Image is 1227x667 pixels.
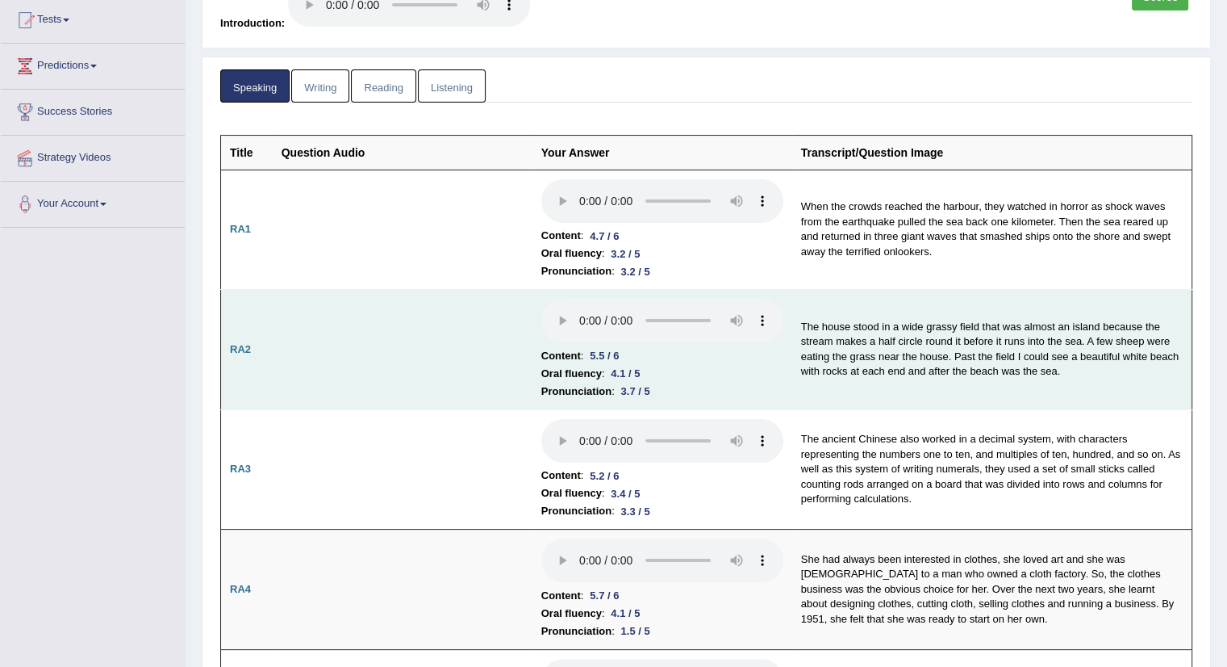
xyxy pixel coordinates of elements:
li: : [541,383,783,401]
b: Content [541,227,581,245]
li: : [541,502,783,520]
b: RA2 [230,343,251,355]
td: The ancient Chinese also worked in a decimal system, with characters representing the numbers one... [792,409,1192,530]
td: The house stood in a wide grassy field that was almost an island because the stream makes a half ... [792,290,1192,410]
b: Oral fluency [541,365,602,383]
div: 4.7 / 6 [583,228,625,245]
div: 3.4 / 5 [604,485,646,502]
a: Speaking [220,69,290,103]
li: : [541,365,783,383]
div: 3.7 / 5 [615,383,657,400]
li: : [541,623,783,640]
th: Transcript/Question Image [792,135,1192,170]
th: Your Answer [532,135,792,170]
li: : [541,347,783,365]
td: She had always been interested in clothes, she loved art and she was [DEMOGRAPHIC_DATA] to a man ... [792,530,1192,650]
a: Strategy Videos [1,136,185,176]
div: 5.2 / 6 [583,468,625,485]
a: Predictions [1,44,185,84]
div: 3.3 / 5 [615,503,657,520]
li: : [541,587,783,605]
b: RA4 [230,583,251,595]
a: Success Stories [1,90,185,130]
b: Pronunciation [541,383,611,401]
th: Question Audio [273,135,532,170]
b: Oral fluency [541,245,602,262]
b: Pronunciation [541,502,611,520]
div: 4.1 / 5 [604,365,646,382]
div: 5.5 / 6 [583,347,625,364]
b: RA1 [230,223,251,235]
b: Content [541,587,581,605]
li: : [541,467,783,485]
b: Oral fluency [541,605,602,623]
th: Title [221,135,273,170]
div: 3.2 / 5 [615,263,657,280]
li: : [541,485,783,502]
b: RA3 [230,463,251,475]
li: : [541,262,783,280]
b: Oral fluency [541,485,602,502]
li: : [541,605,783,623]
a: Writing [291,69,349,103]
li: : [541,245,783,262]
b: Pronunciation [541,262,611,280]
b: Content [541,347,581,365]
div: 4.1 / 5 [604,605,646,622]
div: 1.5 / 5 [615,623,657,640]
span: Introduction: [220,17,285,29]
div: 5.7 / 6 [583,587,625,604]
a: Your Account [1,182,185,222]
a: Reading [351,69,415,103]
b: Content [541,467,581,485]
b: Pronunciation [541,623,611,640]
td: When the crowds reached the harbour, they watched in horror as shock waves from the earthquake pu... [792,170,1192,290]
div: 3.2 / 5 [604,245,646,262]
li: : [541,227,783,245]
a: Listening [418,69,486,103]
